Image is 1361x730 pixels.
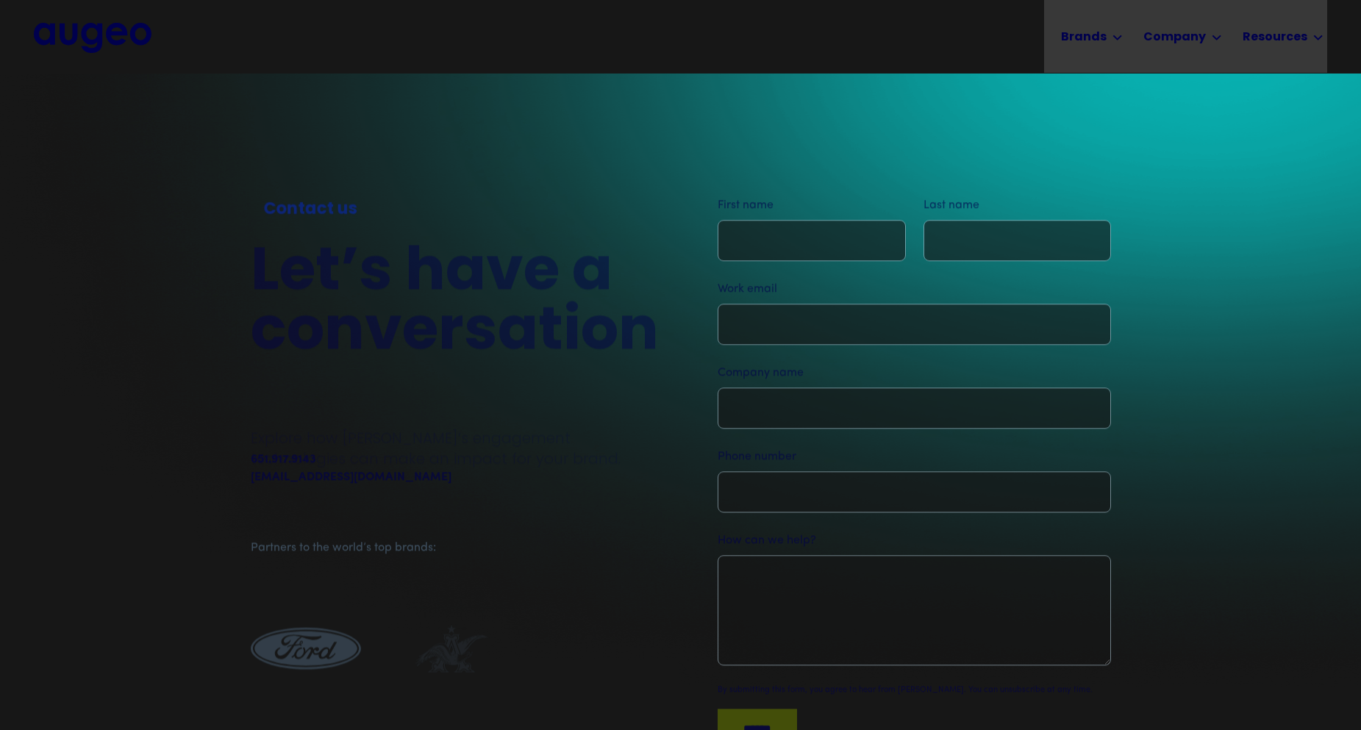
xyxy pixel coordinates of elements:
[251,468,451,486] a: [EMAIL_ADDRESS][DOMAIN_NAME]
[718,684,1093,697] div: By submitting this form, you agree to hear from [PERSON_NAME]. You can unsubscribe at any time.
[251,428,659,469] p: Explore how [PERSON_NAME]’s engagement technologies can make an impact for your brand.
[251,244,659,363] h2: Let’s have a conversation
[718,280,1111,298] label: Work email
[263,197,646,222] div: Contact us
[34,23,151,52] img: Augeo's full logo in midnight blue.
[718,448,1111,465] label: Phone number
[1243,29,1307,46] div: Resources
[1143,29,1206,46] div: Company
[251,539,652,557] div: Partners to the world’s top brands:
[34,23,151,52] a: home
[1061,29,1107,46] div: Brands
[923,196,1111,214] label: Last name
[718,532,1111,549] label: How can we help?
[718,364,1111,382] label: Company name
[718,196,906,214] label: First name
